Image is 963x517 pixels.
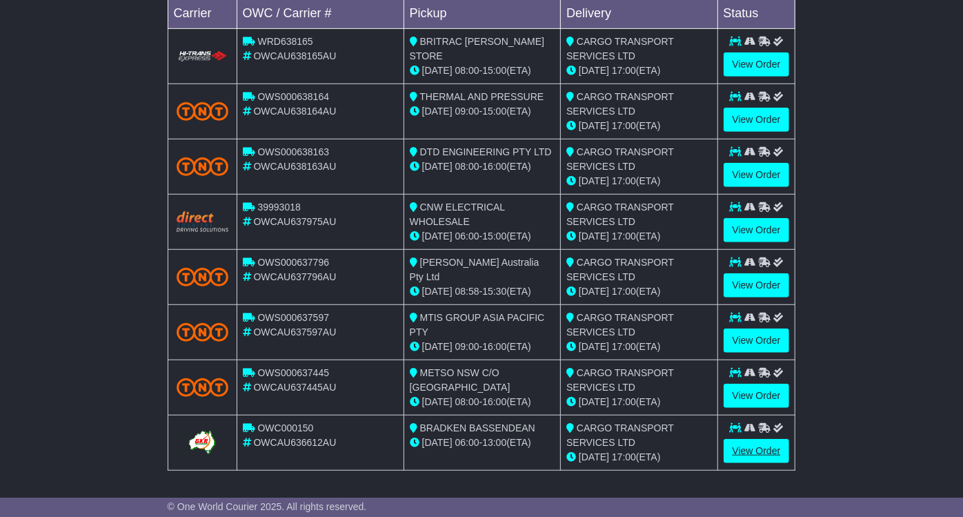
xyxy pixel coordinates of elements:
span: OWC000150 [258,422,314,433]
span: OWCAU637975AU [254,216,337,227]
div: (ETA) [566,174,711,188]
span: OWCAU637796AU [254,271,337,282]
span: CARGO TRANSPORT SERVICES LTD [566,91,674,117]
span: [DATE] [579,65,609,76]
div: - (ETA) [410,64,555,78]
a: View Order [724,329,790,353]
span: CARGO TRANSPORT SERVICES LTD [566,36,674,61]
span: OWCAU638163AU [254,161,337,172]
span: CARGO TRANSPORT SERVICES LTD [566,422,674,448]
img: TNT_Domestic.png [177,102,228,121]
img: TNT_Domestic.png [177,323,228,342]
span: 17:00 [612,231,636,242]
div: - (ETA) [410,436,555,450]
span: 16:00 [482,161,506,172]
span: OWCAU638165AU [254,50,337,61]
span: CARGO TRANSPORT SERVICES LTD [566,312,674,338]
div: - (ETA) [410,340,555,354]
div: (ETA) [566,229,711,244]
span: [DATE] [422,396,453,407]
span: BRADKEN BASSENDEAN [420,422,535,433]
span: 08:00 [455,396,479,407]
img: TNT_Domestic.png [177,157,228,176]
span: [DATE] [579,231,609,242]
span: CNW ELECTRICAL WHOLESALE [410,202,505,227]
span: 06:00 [455,437,479,448]
span: CARGO TRANSPORT SERVICES LTD [566,202,674,227]
span: OWS000638163 [258,146,330,157]
div: (ETA) [566,119,711,133]
span: OWCAU638164AU [254,106,337,117]
a: View Order [724,218,790,242]
a: View Order [724,439,790,463]
span: [DATE] [579,175,609,186]
span: CARGO TRANSPORT SERVICES LTD [566,146,674,172]
span: 09:00 [455,341,479,352]
span: 16:00 [482,396,506,407]
a: View Order [724,108,790,132]
div: (ETA) [566,284,711,299]
span: 06:00 [455,231,479,242]
span: OWCAU637597AU [254,326,337,338]
span: DTD ENGINEERING PTY LTD [420,146,552,157]
img: HiTrans.png [177,50,228,64]
span: BRITRAC [PERSON_NAME] STORE [410,36,544,61]
span: 17:00 [612,451,636,462]
img: GetCarrierServiceLogo [186,429,218,456]
div: - (ETA) [410,229,555,244]
span: 08:58 [455,286,479,297]
span: OWS000637445 [258,367,330,378]
span: OWCAU637445AU [254,382,337,393]
span: 16:00 [482,341,506,352]
span: WRD638165 [258,36,313,47]
span: OWS000637597 [258,312,330,323]
span: THERMAL AND PRESSURE [419,91,544,102]
span: [DATE] [579,396,609,407]
span: [DATE] [579,286,609,297]
span: 17:00 [612,65,636,76]
span: [DATE] [422,231,453,242]
span: OWCAU636612AU [254,437,337,448]
span: OWS000638164 [258,91,330,102]
span: 39993018 [258,202,301,213]
span: 15:30 [482,286,506,297]
span: [DATE] [579,120,609,131]
span: CARGO TRANSPORT SERVICES LTD [566,257,674,282]
span: 17:00 [612,175,636,186]
span: OWS000637796 [258,257,330,268]
div: - (ETA) [410,284,555,299]
img: TNT_Domestic.png [177,268,228,286]
span: 17:00 [612,396,636,407]
span: [DATE] [422,106,453,117]
a: View Order [724,384,790,408]
span: MTIS GROUP ASIA PACIFIC PTY [410,312,545,338]
span: [DATE] [422,286,453,297]
span: 17:00 [612,286,636,297]
span: [PERSON_NAME] Australia Pty Ltd [410,257,539,282]
span: CARGO TRANSPORT SERVICES LTD [566,367,674,393]
a: View Order [724,163,790,187]
span: [DATE] [422,341,453,352]
div: - (ETA) [410,159,555,174]
div: - (ETA) [410,395,555,409]
span: [DATE] [422,437,453,448]
span: © One World Courier 2025. All rights reserved. [168,501,367,512]
span: [DATE] [579,341,609,352]
img: Direct.png [177,211,228,232]
span: [DATE] [422,161,453,172]
span: 15:00 [482,65,506,76]
a: View Order [724,273,790,297]
div: - (ETA) [410,104,555,119]
span: 08:00 [455,161,479,172]
div: (ETA) [566,395,711,409]
span: 09:00 [455,106,479,117]
span: METSO NSW C/O [GEOGRAPHIC_DATA] [410,367,510,393]
div: (ETA) [566,64,711,78]
span: 17:00 [612,341,636,352]
div: (ETA) [566,450,711,465]
span: 13:00 [482,437,506,448]
img: TNT_Domestic.png [177,378,228,397]
div: (ETA) [566,340,711,354]
span: [DATE] [422,65,453,76]
span: 15:00 [482,106,506,117]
